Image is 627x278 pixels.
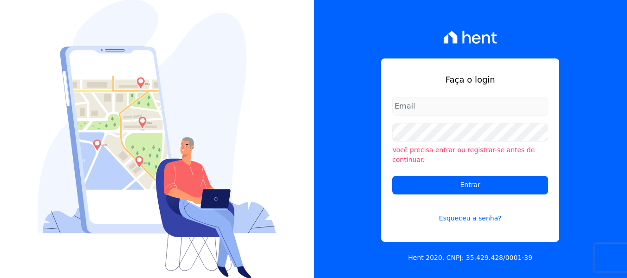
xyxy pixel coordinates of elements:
a: Esqueceu a senha? [392,202,548,223]
p: Hent 2020. CNPJ: 35.429.428/0001-39 [408,253,532,263]
input: Entrar [392,176,548,194]
h1: Faça o login [392,73,548,86]
li: Você precisa entrar ou registrar-se antes de continuar. [392,145,548,165]
input: Email [392,97,548,116]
